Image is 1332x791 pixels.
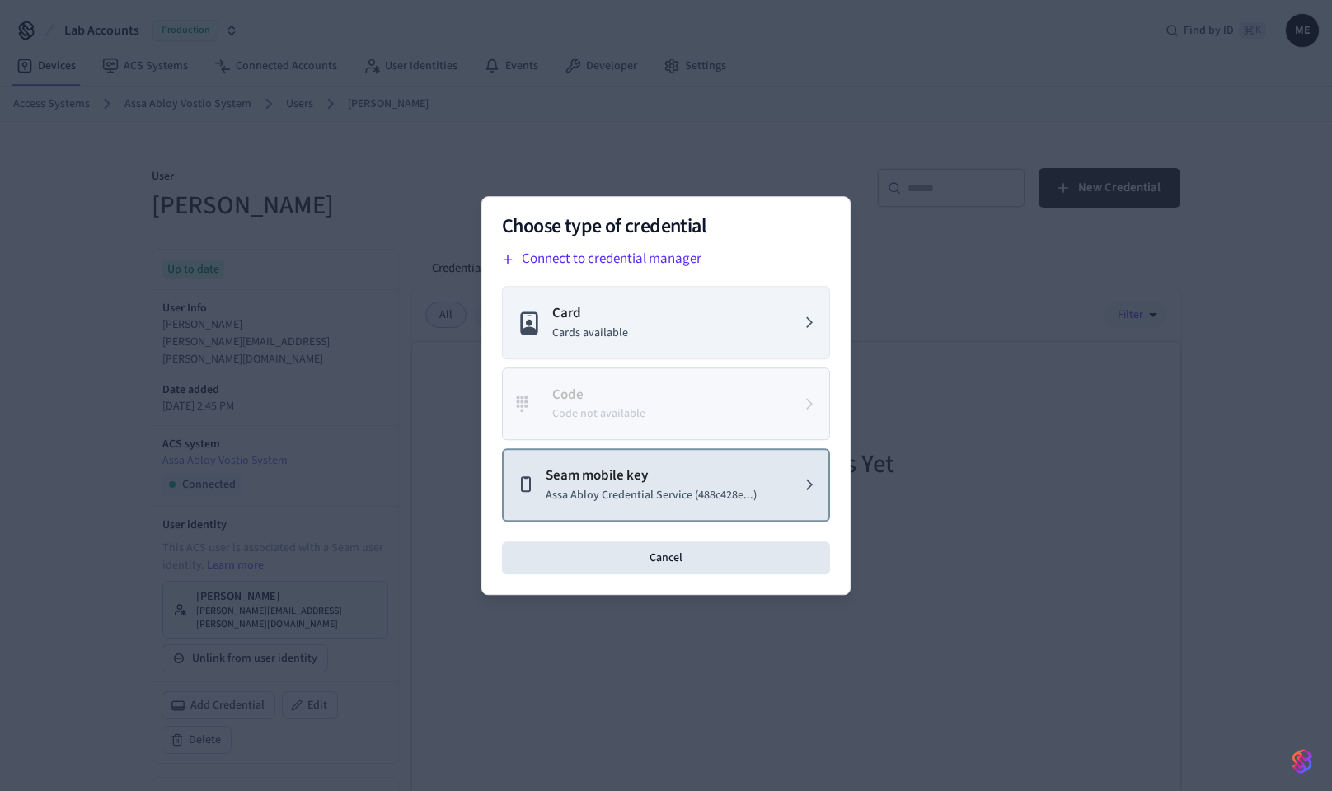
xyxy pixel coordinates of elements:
p: Code [552,385,645,406]
button: Seam mobile keyAssa Abloy Credential Service (488c428e...) [502,448,830,522]
h2: Choose type of credential [502,217,830,236]
img: SeamLogoGradient.69752ec5.svg [1292,748,1312,775]
button: CardCards available [502,286,830,359]
button: Cancel [502,541,830,574]
p: Seam mobile key [546,466,757,487]
p: Cards available [552,325,628,342]
p: Code not available [552,405,645,423]
button: Connect to credential manager [495,246,830,273]
p: Assa Abloy Credential Service (488c428e...) [546,487,757,504]
button: CodeCode not available [502,367,830,441]
p: Card [552,303,628,325]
